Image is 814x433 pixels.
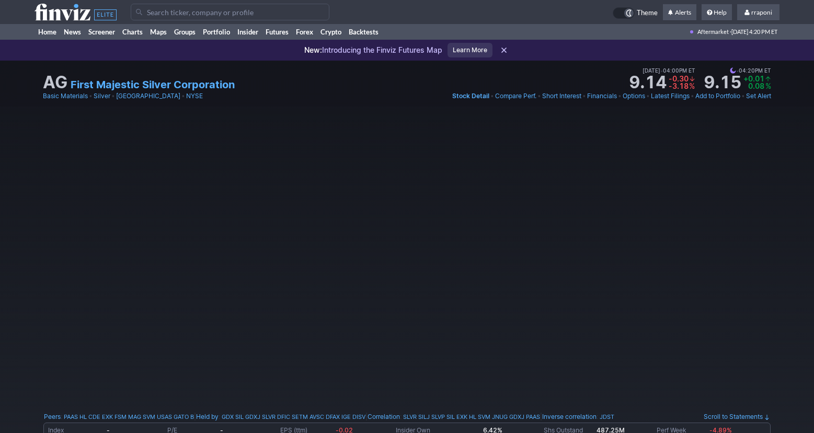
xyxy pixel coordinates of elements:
[492,412,508,422] a: JNUG
[704,413,770,420] a: Scroll to Statements
[304,45,322,54] span: New:
[490,91,494,101] span: •
[102,412,113,422] a: EXK
[85,24,119,40] a: Screener
[743,74,764,83] span: +0.01
[194,412,365,422] div: | :
[181,91,185,101] span: •
[44,413,61,420] a: Peers
[317,24,345,40] a: Crypto
[613,7,658,19] a: Theme
[669,81,689,90] span: -3.18
[751,8,772,16] span: rraponi
[618,91,622,101] span: •
[691,91,694,101] span: •
[174,412,189,422] a: GATO
[478,412,490,422] a: SVM
[746,91,771,101] a: Set Alert
[146,24,170,40] a: Maps
[64,412,78,422] a: PAAS
[352,412,365,422] a: DISV
[71,77,235,92] a: First Majestic Silver Corporation
[646,91,650,101] span: •
[587,91,617,101] a: Financials
[196,413,219,420] a: Held by
[542,91,581,101] a: Short Interest
[418,412,430,422] a: SILJ
[43,91,88,101] a: Basic Materials
[368,413,400,420] a: Correlation
[542,413,597,420] a: Inverse correlation
[111,91,115,101] span: •
[629,74,667,91] strong: 9.14
[157,412,172,422] a: USAS
[431,412,445,422] a: SLVP
[235,412,244,422] a: SIL
[730,66,771,75] span: 04:20PM ET
[600,412,614,422] a: JDST
[702,4,732,21] a: Help
[292,24,317,40] a: Forex
[537,91,541,101] span: •
[186,91,203,101] a: NYSE
[446,412,455,422] a: SIL
[345,24,382,40] a: Backtests
[456,412,467,422] a: EXK
[448,43,492,57] a: Learn More
[304,45,442,55] p: Introducing the Finviz Futures Map
[540,412,614,422] div: | :
[128,412,141,422] a: MAG
[695,91,740,101] a: Add to Portfolio
[262,24,292,40] a: Futures
[116,91,180,101] a: [GEOGRAPHIC_DATA]
[88,412,100,422] a: CDE
[623,91,645,101] a: Options
[43,74,67,91] h1: AG
[526,412,540,422] a: PAAS
[35,24,60,40] a: Home
[509,412,524,422] a: GDXJ
[495,92,536,100] span: Compare Perf.
[748,81,764,90] span: 0.08
[222,412,234,422] a: GDX
[326,412,340,422] a: DFAX
[292,412,308,422] a: SETM
[190,412,194,422] a: B
[119,24,146,40] a: Charts
[731,24,777,40] span: [DATE] 4:20 PM ET
[704,74,741,91] strong: 9.15
[60,24,85,40] a: News
[403,412,417,422] a: SLVR
[651,91,690,101] a: Latest Filings
[199,24,234,40] a: Portfolio
[234,24,262,40] a: Insider
[262,412,276,422] a: SLVR
[452,92,489,100] span: Stock Detail
[94,91,110,101] a: Silver
[170,24,199,40] a: Groups
[737,4,779,21] a: rraponi
[689,81,695,90] span: %
[143,412,155,422] a: SVM
[365,412,540,422] div: | :
[582,91,586,101] span: •
[663,4,696,21] a: Alerts
[245,412,260,422] a: GDXJ
[469,412,476,422] a: HL
[736,66,739,75] span: •
[309,412,324,422] a: AVSC
[114,412,127,422] a: FSM
[341,412,351,422] a: IGE
[637,7,658,19] span: Theme
[643,66,695,75] span: [DATE] 04:00PM ET
[660,66,663,75] span: •
[669,74,689,83] span: -0.30
[765,81,771,90] span: %
[89,91,93,101] span: •
[131,4,329,20] input: Search
[651,92,690,100] span: Latest Filings
[495,91,536,101] a: Compare Perf.
[452,91,489,101] a: Stock Detail
[277,412,290,422] a: DFIC
[44,412,194,422] div: :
